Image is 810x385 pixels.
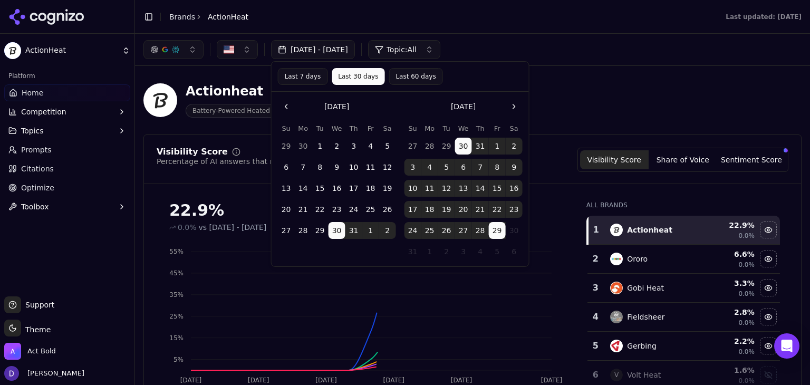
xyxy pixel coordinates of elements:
button: Monday, August 11th, 2025, selected [421,180,438,197]
span: Prompts [21,145,52,155]
div: Ororo [627,254,648,264]
button: Tuesday, July 22nd, 2025 [312,201,329,218]
nav: breadcrumb [169,12,248,22]
button: Thursday, July 31st, 2025, selected [345,222,362,239]
tr: 3gobi heatGobi Heat3.3%0.0%Hide gobi heat data [587,274,780,303]
tspan: [DATE] [180,377,202,384]
button: Today, Friday, August 29th, 2025, selected [489,222,506,239]
tr: 2ororoOroro6.6%0.0%Hide ororo data [587,245,780,274]
div: 22.9% [169,201,565,220]
button: Hide fieldsheer data [760,309,777,325]
th: Wednesday [455,123,472,133]
tspan: 15% [169,334,184,342]
button: Sunday, July 6th, 2025 [278,159,295,176]
button: Saturday, July 5th, 2025 [379,138,396,155]
div: 1.6 % [706,365,755,376]
button: Sunday, July 13th, 2025 [278,180,295,197]
button: Wednesday, July 23rd, 2025 [329,201,345,218]
div: 3.3 % [706,278,755,288]
img: actionheat [610,224,623,236]
span: Citations [21,163,54,174]
tr: 1actionheatActionheat22.9%0.0%Hide actionheat data [587,216,780,245]
img: gobi heat [610,282,623,294]
div: Visibility Score [157,148,228,156]
a: Prompts [4,141,130,158]
button: Monday, August 4th, 2025, selected [421,159,438,176]
a: Optimize [4,179,130,196]
button: Monday, July 7th, 2025 [295,159,312,176]
button: Show volt heat data [760,367,777,383]
div: 6 [592,369,600,381]
button: Last 60 days [389,68,442,85]
button: Thursday, July 10th, 2025 [345,159,362,176]
button: Saturday, August 9th, 2025, selected [506,159,523,176]
button: Wednesday, July 30th, 2025, selected [455,138,472,155]
span: Home [22,88,43,98]
button: Wednesday, July 2nd, 2025 [329,138,345,155]
button: Saturday, August 16th, 2025, selected [506,180,523,197]
span: Act Bold [27,346,56,356]
button: Hide gobi heat data [760,280,777,296]
tspan: 35% [169,291,184,299]
div: Open Intercom Messenger [774,333,799,359]
div: Platform [4,68,130,84]
button: Sunday, July 27th, 2025 [278,222,295,239]
a: Brands [169,13,195,21]
img: US [224,44,234,55]
button: Thursday, August 28th, 2025, selected [472,222,489,239]
div: Actionheat [186,83,303,100]
button: Saturday, August 23rd, 2025, selected [506,201,523,218]
button: Saturday, July 12th, 2025 [379,159,396,176]
button: Friday, July 4th, 2025 [362,138,379,155]
span: Topic: All [387,44,417,55]
th: Friday [489,123,506,133]
span: Toolbox [21,201,49,212]
button: Monday, August 18th, 2025, selected [421,201,438,218]
button: Friday, August 15th, 2025, selected [489,180,506,197]
th: Tuesday [312,123,329,133]
th: Saturday [379,123,396,133]
img: ActionHeat [143,83,177,117]
div: 2 [592,253,600,265]
button: Last 30 days [332,68,384,85]
a: Home [4,84,130,101]
button: Monday, July 28th, 2025 [295,222,312,239]
span: 0.0% [738,377,755,385]
th: Monday [295,123,312,133]
span: 0.0% [738,319,755,327]
button: Sunday, June 29th, 2025 [278,138,295,155]
button: Last 7 days [278,68,328,85]
button: Thursday, July 3rd, 2025 [345,138,362,155]
button: Hide ororo data [760,251,777,267]
button: Tuesday, August 5th, 2025, selected [438,159,455,176]
button: Friday, August 1st, 2025, selected [362,222,379,239]
button: Saturday, August 2nd, 2025, selected [506,138,523,155]
div: Percentage of AI answers that mention your brand [157,156,343,167]
span: [PERSON_NAME] [23,369,84,378]
button: Friday, August 1st, 2025, selected [489,138,506,155]
div: 2.8 % [706,307,755,317]
tr: 5gerbingGerbing2.2%0.0%Hide gerbing data [587,332,780,361]
div: Volt Heat [627,370,661,380]
button: Visibility Score [580,150,649,169]
tr: 4fieldsheerFieldsheer2.8%0.0%Hide fieldsheer data [587,303,780,332]
button: Tuesday, July 29th, 2025 [438,138,455,155]
button: Thursday, July 31st, 2025, selected [472,138,489,155]
button: Monday, June 30th, 2025 [295,138,312,155]
button: Saturday, July 26th, 2025 [379,201,396,218]
th: Monday [421,123,438,133]
a: Citations [4,160,130,177]
div: Last updated: [DATE] [726,13,802,21]
button: Sentiment Score [717,150,786,169]
th: Tuesday [438,123,455,133]
div: 3 [592,282,600,294]
button: Wednesday, July 30th, 2025, selected [329,222,345,239]
span: Battery-Powered Heated Apparel [186,104,303,118]
button: Friday, July 11th, 2025 [362,159,379,176]
button: [DATE] - [DATE] [271,40,355,59]
span: 0.0% [738,290,755,298]
span: vs [DATE] - [DATE] [199,222,267,233]
button: Thursday, July 24th, 2025 [345,201,362,218]
button: Thursday, August 14th, 2025, selected [472,180,489,197]
div: 4 [592,311,600,323]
